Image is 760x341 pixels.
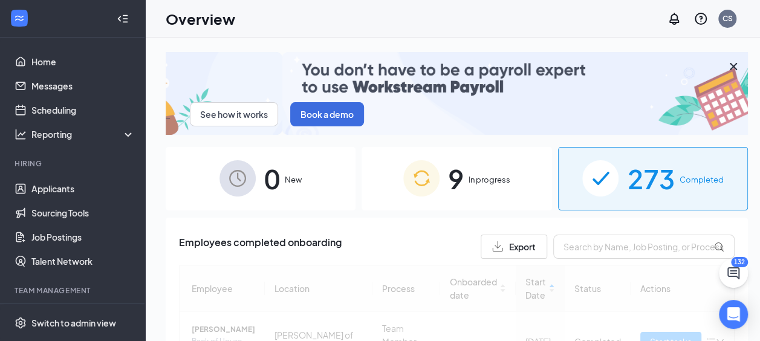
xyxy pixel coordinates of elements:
[469,174,510,186] span: In progress
[719,259,748,288] button: ChatActive
[31,225,135,249] a: Job Postings
[679,174,723,186] span: Completed
[726,59,741,74] svg: Cross
[15,128,27,140] svg: Analysis
[15,317,27,329] svg: Settings
[726,266,741,281] svg: ChatActive
[290,102,364,126] button: Book a demo
[553,235,735,259] input: Search by Name, Job Posting, or Process
[117,13,129,25] svg: Collapse
[667,11,681,26] svg: Notifications
[627,158,674,200] span: 273
[31,201,135,225] a: Sourcing Tools
[723,13,733,24] div: CS
[31,74,135,98] a: Messages
[719,300,748,329] div: Open Intercom Messenger
[731,257,748,267] div: 132
[166,52,748,135] img: payroll-small.gif
[13,12,25,24] svg: WorkstreamLogo
[285,174,302,186] span: New
[179,235,342,259] span: Employees completed onboarding
[31,50,135,74] a: Home
[693,11,708,26] svg: QuestionInfo
[31,317,116,329] div: Switch to admin view
[509,242,536,251] span: Export
[481,235,547,259] button: Export
[15,158,132,169] div: Hiring
[264,158,280,200] span: 0
[448,158,464,200] span: 9
[31,249,135,273] a: Talent Network
[31,98,135,122] a: Scheduling
[190,102,278,126] button: See how it works
[31,177,135,201] a: Applicants
[31,128,135,140] div: Reporting
[166,8,235,29] h1: Overview
[15,285,132,296] div: Team Management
